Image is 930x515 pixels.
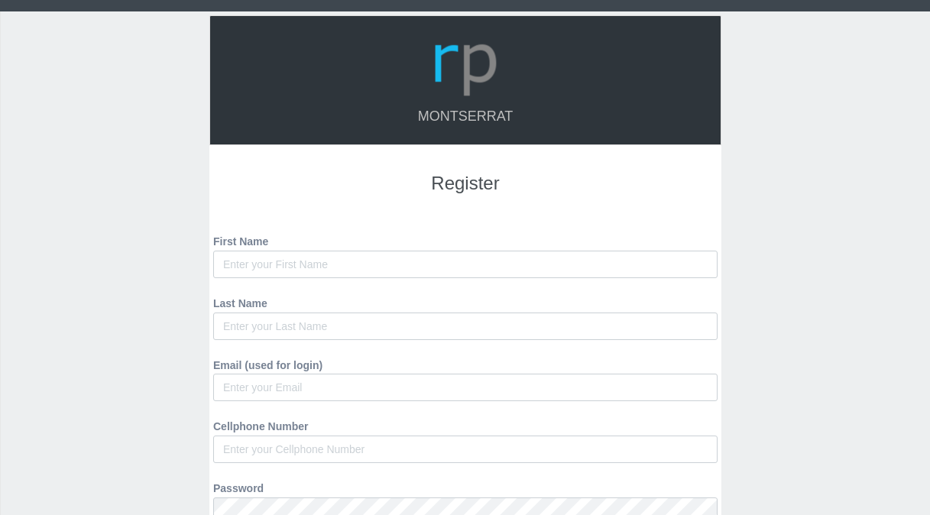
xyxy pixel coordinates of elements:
[213,313,718,340] input: Enter your Last Name
[225,173,706,193] h3: Register
[225,109,705,125] h4: Montserrat
[213,475,264,497] label: Password
[429,28,502,101] img: Logo
[213,413,308,436] label: Cellphone Number
[213,251,718,278] input: Enter your First Name
[213,374,718,401] input: Enter your Email
[213,228,268,251] label: First Name
[213,351,322,374] label: Email (used for login)
[213,436,718,463] input: Enter your Cellphone Number
[213,290,267,313] label: Last Name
